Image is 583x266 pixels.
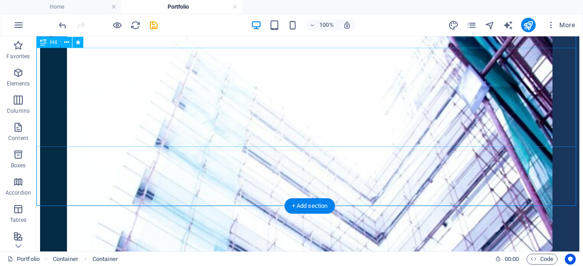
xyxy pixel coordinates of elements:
[448,20,459,30] i: Design (Ctrl+Alt+Y)
[121,2,242,12] h4: Portfolio
[466,20,477,30] button: pages
[130,20,141,30] button: reload
[57,20,68,30] button: undo
[285,198,335,214] div: + Add section
[53,254,78,265] span: Click to select. Double-click to edit
[511,256,512,262] span: :
[5,189,31,196] p: Accordion
[547,20,575,30] span: More
[148,20,159,30] button: save
[7,254,40,265] a: Click to cancel selection. Double-click to open Pages
[485,20,495,30] i: Navigator
[6,53,30,60] p: Favorites
[130,20,141,30] i: Reload page
[50,40,57,45] span: H4
[7,107,30,115] p: Columns
[53,254,118,265] nav: breadcrumb
[531,254,553,265] span: Code
[319,20,334,30] h6: 100%
[565,254,576,265] button: Usercentrics
[7,80,30,87] p: Elements
[343,21,351,29] i: On resize automatically adjust zoom level to fit chosen device.
[485,20,496,30] button: navigator
[521,18,536,32] button: publish
[503,20,514,30] button: text_generator
[11,162,26,169] p: Boxes
[527,254,557,265] button: Code
[466,20,477,30] i: Pages (Ctrl+Alt+S)
[92,254,118,265] span: Click to select. Double-click to edit
[495,254,519,265] h6: Session time
[448,20,459,30] button: design
[503,20,513,30] i: AI Writer
[543,18,579,32] button: More
[57,20,68,30] i: Undo: Move elements (Ctrl+Z)
[505,254,519,265] span: 00 00
[523,20,533,30] i: Publish
[8,135,28,142] p: Content
[306,20,338,30] button: 100%
[10,216,26,224] p: Tables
